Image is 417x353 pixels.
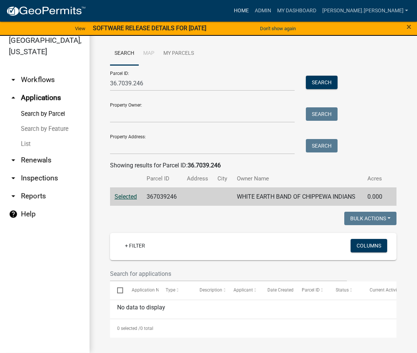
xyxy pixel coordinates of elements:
button: Close [407,22,411,31]
div: Showing results for Parcel ID: [110,161,396,170]
datatable-header-cell: Type [159,281,192,299]
i: help [9,209,18,218]
i: arrow_drop_down [9,75,18,84]
a: Home [231,4,252,18]
th: Acres [363,170,388,187]
button: Columns [351,239,387,252]
a: Search [110,42,139,66]
th: Address [182,170,213,187]
span: 0 selected / [117,326,140,331]
td: WHITE EARTH BAND OF CHIPPEWA INDIANS [232,187,363,206]
span: Type [166,287,175,293]
i: arrow_drop_down [9,156,18,165]
td: 367039246 [142,187,182,206]
span: Status [336,287,349,293]
span: Application Number [132,287,172,293]
span: × [407,22,411,32]
a: View [72,22,88,35]
a: My Parcels [159,42,198,66]
button: Search [306,139,338,152]
button: Search [306,107,338,121]
th: City [213,170,232,187]
datatable-header-cell: Date Created [260,281,294,299]
span: Date Created [267,287,294,293]
span: Current Activity [370,287,401,293]
span: Applicant [233,287,253,293]
strong: 36.7039.246 [188,162,221,169]
th: Owner Name [232,170,363,187]
th: Parcel ID [142,170,182,187]
div: No data to display [110,300,396,319]
a: + Filter [119,239,151,252]
a: My Dashboard [274,4,319,18]
input: Search for applications [110,266,347,281]
a: Admin [252,4,274,18]
datatable-header-cell: Status [329,281,363,299]
button: Don't show again [257,22,299,35]
span: Parcel ID [302,287,320,293]
datatable-header-cell: Parcel ID [294,281,328,299]
i: arrow_drop_down [9,174,18,183]
strong: SOFTWARE RELEASE DETAILS FOR [DATE] [93,25,206,32]
i: arrow_drop_up [9,93,18,102]
div: 0 total [110,319,396,338]
datatable-header-cell: Select [110,281,124,299]
a: Selected [115,193,137,200]
a: [PERSON_NAME].[PERSON_NAME] [319,4,411,18]
i: arrow_drop_down [9,192,18,201]
button: Bulk Actions [344,212,396,225]
datatable-header-cell: Current Activity [363,281,396,299]
span: Description [200,287,222,293]
button: Search [306,76,338,89]
datatable-header-cell: Applicant [226,281,260,299]
datatable-header-cell: Application Number [124,281,158,299]
td: 0.000 [363,187,388,206]
datatable-header-cell: Description [192,281,226,299]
